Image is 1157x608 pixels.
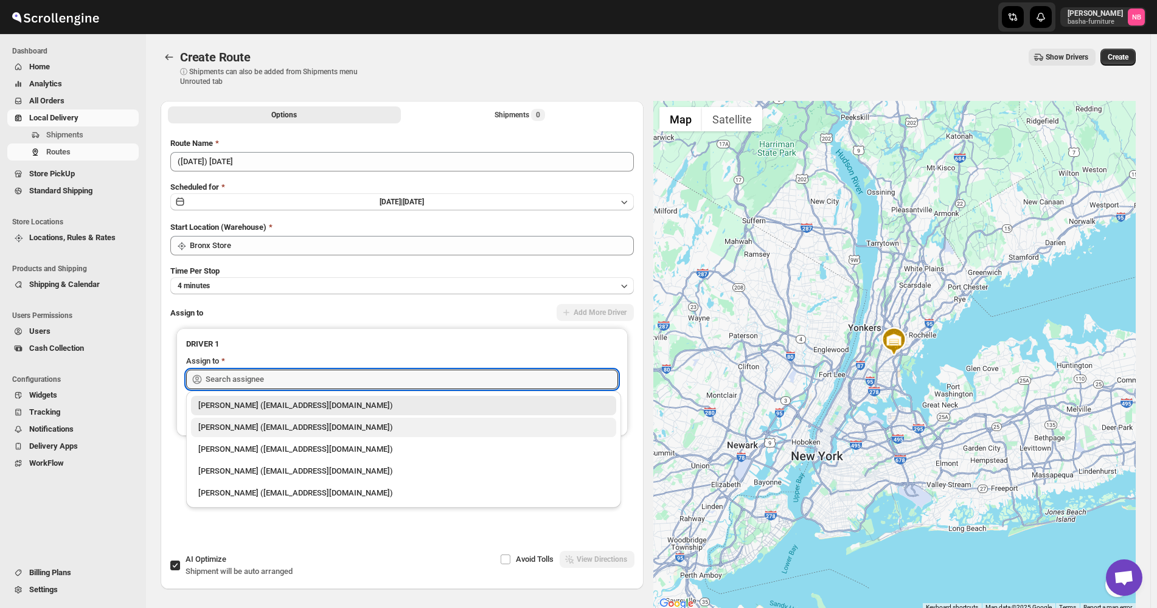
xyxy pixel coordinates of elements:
[7,75,139,92] button: Analytics
[29,441,78,451] span: Delivery Apps
[180,67,372,86] p: ⓘ Shipments can also be added from Shipments menu Unrouted tab
[29,458,64,468] span: WorkFlow
[168,106,401,123] button: All Route Options
[186,567,293,576] span: Shipment will be auto arranged
[29,344,84,353] span: Cash Collection
[531,109,545,121] span: 0
[516,554,554,564] span: Avoid Tolls
[198,421,609,434] div: [PERSON_NAME] ([EMAIL_ADDRESS][DOMAIN_NAME])
[29,585,58,594] span: Settings
[1100,49,1136,66] button: Create
[7,229,139,246] button: Locations, Rules & Rates
[10,2,101,32] img: ScrollEngine
[7,455,139,472] button: WorkFlow
[495,109,545,121] div: Shipments
[659,107,702,131] button: Show street map
[170,277,634,294] button: 4 minutes
[1046,52,1088,62] span: Show Drivers
[29,568,71,577] span: Billing Plans
[29,186,92,195] span: Standard Shipping
[7,387,139,404] button: Widgets
[7,143,139,161] button: Routes
[7,340,139,357] button: Cash Collection
[29,424,74,434] span: Notifications
[7,276,139,293] button: Shipping & Calendar
[29,113,78,122] span: Local Delivery
[1108,52,1128,62] span: Create
[7,58,139,75] button: Home
[206,370,618,389] input: Search assignee
[1106,559,1142,596] div: Open chat
[170,266,220,275] span: Time Per Stop
[170,223,266,232] span: Start Location (Warehouse)
[7,421,139,438] button: Notifications
[29,280,100,289] span: Shipping & Calendar
[12,46,140,56] span: Dashboard
[7,564,139,581] button: Billing Plans
[29,62,50,71] span: Home
[29,96,64,105] span: All Orders
[7,323,139,340] button: Users
[186,355,219,367] div: Assign to
[12,217,140,227] span: Store Locations
[198,465,609,477] div: [PERSON_NAME] ([EMAIL_ADDRESS][DOMAIN_NAME])
[12,375,140,384] span: Configurations
[198,443,609,455] div: [PERSON_NAME] ([EMAIL_ADDRESS][DOMAIN_NAME])
[7,581,139,598] button: Settings
[170,152,634,171] input: Eg: Bengaluru Route
[186,437,621,459] li: Luis Alcantara (luisalcantara213@gmail.com)
[170,193,634,210] button: [DATE]|[DATE]
[198,399,609,412] div: [PERSON_NAME] ([EMAIL_ADDRESS][DOMAIN_NAME])
[178,281,210,291] span: 4 minutes
[170,182,219,192] span: Scheduled for
[271,110,297,120] span: Options
[1105,573,1130,597] button: Map camera controls
[29,233,116,242] span: Locations, Rules & Rates
[1060,7,1146,27] button: User menu
[380,198,403,206] span: [DATE] |
[186,459,621,481] li: Andy King (ameenahmad2944@gmail.com)
[7,92,139,109] button: All Orders
[12,311,140,320] span: Users Permissions
[180,50,251,64] span: Create Route
[190,236,634,255] input: Search location
[186,396,621,415] li: Nael Basha (bashafurniture1@gmail.com)
[7,126,139,143] button: Shipments
[161,128,644,528] div: All Route Options
[12,264,140,274] span: Products and Shipping
[29,169,75,178] span: Store PickUp
[403,198,424,206] span: [DATE]
[186,554,226,564] span: AI Optimize
[702,107,762,131] button: Show satellite imagery
[1132,13,1141,21] text: NB
[1068,9,1123,18] p: [PERSON_NAME]
[29,326,50,336] span: Users
[29,407,60,416] span: Tracking
[29,390,57,399] span: Widgets
[170,139,213,148] span: Route Name
[161,49,178,66] button: Routes
[1128,9,1145,26] span: Nael Basha
[186,481,621,503] li: Crystal Irizarry (crystalirizarry313@gmail.com)
[198,487,609,499] div: [PERSON_NAME] ([EMAIL_ADDRESS][DOMAIN_NAME])
[29,79,62,88] span: Analytics
[46,130,83,139] span: Shipments
[7,438,139,455] button: Delivery Apps
[1029,49,1096,66] button: Show Drivers
[403,106,636,123] button: Selected Shipments
[186,338,618,350] h3: DRIVER 1
[1068,18,1123,26] p: basha-furniture
[170,308,203,317] span: Assign to
[46,147,71,156] span: Routes
[186,415,621,437] li: Kumar Budhram (kumar16ld@gmail.com)
[7,404,139,421] button: Tracking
